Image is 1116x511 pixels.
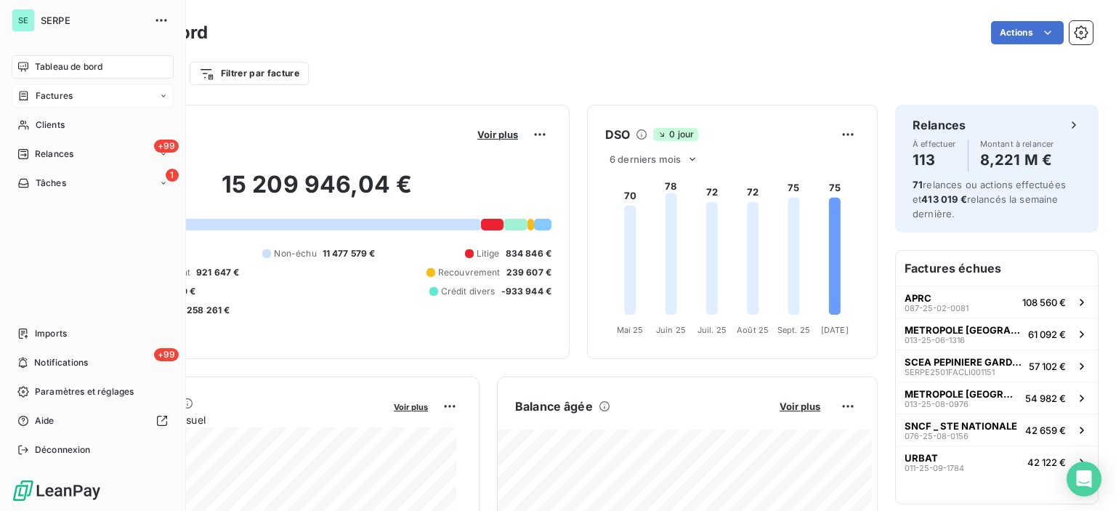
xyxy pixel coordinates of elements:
span: SCEA PEPINIERE GARDOISE [905,356,1023,368]
tspan: Août 25 [737,325,769,335]
span: 42 122 € [1027,456,1066,468]
span: SERPE [41,15,145,26]
span: Montant à relancer [980,140,1054,148]
span: Factures [36,89,73,102]
button: Voir plus [775,400,825,413]
div: Open Intercom Messenger [1067,462,1101,496]
span: Relances [35,148,73,161]
span: Aide [35,414,54,427]
span: SNCF _ STE NATIONALE [905,420,1017,432]
button: SNCF _ STE NATIONALE076-25-08-015642 659 € [896,414,1098,446]
button: Filtrer par facture [190,62,309,85]
span: URBAT [905,452,938,464]
span: 6 derniers mois [610,153,681,165]
span: À effectuer [913,140,956,148]
tspan: [DATE] [821,325,849,335]
tspan: Juin 25 [656,325,686,335]
span: +99 [154,348,179,361]
button: URBAT011-25-09-178442 122 € [896,446,1098,478]
span: 076-25-08-0156 [905,432,969,440]
img: Logo LeanPay [12,479,102,502]
span: Voir plus [477,129,518,140]
tspan: Juil. 25 [697,325,727,335]
tspan: Mai 25 [617,325,644,335]
span: 61 092 € [1028,329,1066,340]
span: Voir plus [394,402,428,412]
span: Litige [477,247,500,260]
span: 108 560 € [1022,297,1066,308]
span: 011-25-09-1784 [905,464,964,472]
span: 0 jour [653,128,698,141]
span: Déconnexion [35,443,91,456]
h4: 113 [913,148,956,172]
span: 11 477 579 € [323,247,376,260]
h4: 8,221 M € [980,148,1054,172]
h2: 15 209 946,04 € [82,170,551,214]
span: -933 944 € [501,285,552,298]
span: 087-25-02-0081 [905,304,969,313]
span: Clients [36,118,65,132]
span: 239 607 € [506,266,551,279]
span: APRC [905,292,931,304]
span: 54 982 € [1025,393,1066,404]
span: +99 [154,140,179,153]
span: Notifications [34,356,88,369]
span: Chiffre d'affaires mensuel [82,412,384,427]
button: Actions [991,21,1064,44]
span: relances ou actions effectuées et relancés la semaine dernière. [913,179,1066,220]
span: 013-25-08-0976 [905,400,969,409]
span: Crédit divers [441,285,496,298]
span: 71 [913,179,923,190]
span: Voir plus [780,401,820,412]
span: SERPE2501FACLI001151 [905,368,995,377]
span: 413 019 € [921,193,966,205]
span: 42 659 € [1025,425,1066,436]
button: APRC087-25-02-0081108 560 € [896,286,1098,318]
span: Paramètres et réglages [35,385,134,398]
h6: Relances [913,116,966,134]
span: 57 102 € [1029,361,1066,372]
button: Voir plus [389,400,432,413]
span: Non-échu [274,247,316,260]
span: 834 846 € [506,247,551,260]
span: -258 261 € [182,304,230,317]
span: METROPOLE [GEOGRAPHIC_DATA] [905,324,1022,336]
span: METROPOLE [GEOGRAPHIC_DATA] [905,388,1019,400]
a: Aide [12,409,174,432]
span: 013-25-06-1316 [905,336,965,345]
span: Imports [35,327,67,340]
span: 1 [166,169,179,182]
span: Tâches [36,177,66,190]
h6: Balance âgée [515,398,593,415]
span: Tableau de bord [35,60,102,73]
span: Recouvrement [438,266,501,279]
button: SCEA PEPINIERE GARDOISESERPE2501FACLI00115157 102 € [896,350,1098,382]
span: 921 647 € [196,266,239,279]
button: METROPOLE [GEOGRAPHIC_DATA]013-25-06-131661 092 € [896,318,1098,350]
h6: DSO [605,126,630,143]
button: Voir plus [473,128,522,141]
h6: Factures échues [896,251,1098,286]
tspan: Sept. 25 [777,325,810,335]
button: METROPOLE [GEOGRAPHIC_DATA]013-25-08-097654 982 € [896,382,1098,414]
div: SE [12,9,35,32]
